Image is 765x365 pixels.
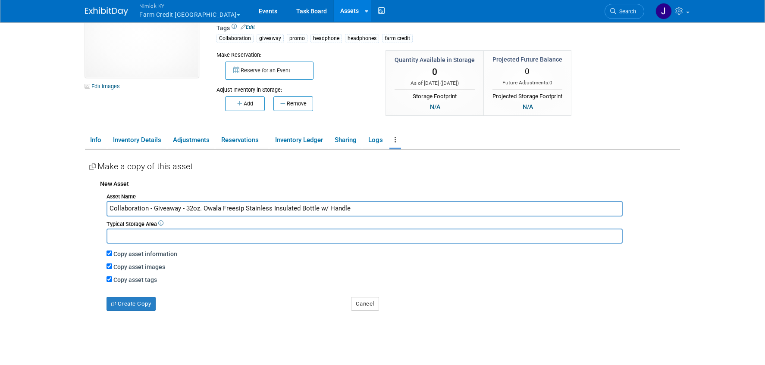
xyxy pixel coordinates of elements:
[273,96,313,111] button: Remove
[168,133,214,148] a: Adjustments
[270,133,328,148] a: Inventory Ledger
[432,67,437,77] span: 0
[107,218,680,229] div: Typical Storage Area
[655,3,672,19] img: Jamie Dunn
[85,81,123,92] a: Edit Images
[241,24,255,30] a: Edit
[216,133,268,148] a: Reservations
[382,34,413,43] div: farm credit
[395,80,475,87] div: As of [DATE] ( )
[616,8,636,15] span: Search
[139,1,240,10] span: Nimlok KY
[427,102,443,111] div: N/A
[525,66,530,76] span: 0
[395,90,475,101] div: Storage Footprint
[442,80,457,86] span: [DATE]
[310,34,342,43] div: headphone
[492,90,562,101] div: Projected Storage Footprint
[113,276,157,283] label: Copy asset tags
[351,297,379,311] button: Cancel
[549,80,552,86] span: 0
[605,4,644,19] a: Search
[329,133,361,148] a: Sharing
[100,175,680,190] div: New Asset
[216,34,254,43] div: Collaboration
[85,133,106,148] a: Info
[216,80,373,94] div: Adjust Inventory in Storage:
[113,263,165,270] label: Copy asset images
[287,34,307,43] div: promo
[113,251,177,257] label: Copy asset information
[108,133,166,148] a: Inventory Details
[395,56,475,64] div: Quantity Available in Storage
[225,62,314,80] button: Reserve for an Event
[492,55,562,64] div: Projected Future Balance
[216,50,373,59] div: Make Reservation:
[492,79,562,87] div: Future Adjustments:
[107,190,680,201] div: Asset Name
[89,158,680,175] div: Make a copy of this asset
[520,102,536,111] div: N/A
[257,34,284,43] div: giveaway
[107,297,156,311] button: Create Copy
[85,7,128,16] img: ExhibitDay
[363,133,388,148] a: Logs
[216,24,609,49] div: Tags
[345,34,379,43] div: headphones
[225,96,265,111] button: Add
